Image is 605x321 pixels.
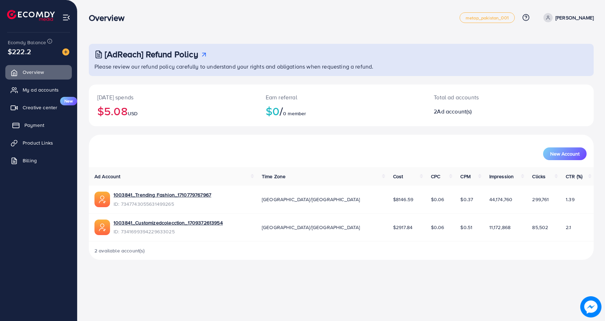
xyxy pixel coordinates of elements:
img: image [62,48,69,56]
span: Product Links [23,139,53,146]
h2: $0 [266,104,417,118]
a: 1003841_Trending Fashion_1710779767967 [114,191,211,198]
span: / [280,103,283,119]
span: CPM [460,173,470,180]
span: Time Zone [262,173,286,180]
span: 85,502 [532,224,548,231]
span: Ad account(s) [437,107,472,115]
span: Ecomdy Balance [8,39,46,46]
a: Creative centerNew [5,100,72,115]
span: $222.2 [8,46,31,57]
span: Overview [23,69,44,76]
span: My ad accounts [23,86,59,93]
p: Total ad accounts [434,93,543,101]
span: 2.1 [566,224,571,231]
span: [GEOGRAPHIC_DATA]/[GEOGRAPHIC_DATA] [262,224,360,231]
span: 299,761 [532,196,549,203]
a: Product Links [5,136,72,150]
span: $0.37 [460,196,473,203]
a: metap_pakistan_001 [460,12,515,23]
span: 2 available account(s) [94,247,145,254]
p: Earn referral [266,93,417,101]
a: Payment [5,118,72,132]
span: USD [128,110,138,117]
img: logo [7,10,55,21]
img: ic-ads-acc.e4c84228.svg [94,220,110,235]
p: Please review our refund policy carefully to understand your rights and obligations when requesti... [94,62,589,71]
span: $0.51 [460,224,472,231]
span: ID: 7347743055631499265 [114,200,211,208]
span: 44,174,760 [489,196,513,203]
span: ID: 7341699394229633025 [114,228,223,235]
p: [DATE] spends [97,93,249,101]
span: 1.39 [566,196,575,203]
span: Ad Account [94,173,121,180]
span: CTR (%) [566,173,582,180]
span: $0.06 [431,224,444,231]
a: My ad accounts [5,83,72,97]
span: $2917.84 [393,224,413,231]
a: 1003841_Customizedcolecction_1709372613954 [114,219,223,226]
a: [PERSON_NAME] [541,13,594,22]
span: New Account [550,151,580,156]
img: image [582,298,599,315]
a: Overview [5,65,72,79]
span: metap_pakistan_001 [466,16,509,20]
span: 11,172,868 [489,224,511,231]
p: [PERSON_NAME] [555,13,594,22]
span: New [60,97,77,105]
span: CPC [431,173,440,180]
span: $8146.59 [393,196,413,203]
a: Billing [5,153,72,168]
button: New Account [543,147,587,160]
h2: $5.08 [97,104,249,118]
span: Impression [489,173,514,180]
span: 0 member [283,110,306,117]
span: [GEOGRAPHIC_DATA]/[GEOGRAPHIC_DATA] [262,196,360,203]
span: $0.06 [431,196,444,203]
span: Clicks [532,173,546,180]
span: Cost [393,173,403,180]
h3: Overview [89,13,130,23]
span: Creative center [23,104,57,111]
span: Billing [23,157,37,164]
span: Payment [24,122,44,129]
img: menu [62,13,70,22]
img: ic-ads-acc.e4c84228.svg [94,192,110,207]
h3: [AdReach] Refund Policy [105,49,198,59]
h2: 2 [434,108,543,115]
